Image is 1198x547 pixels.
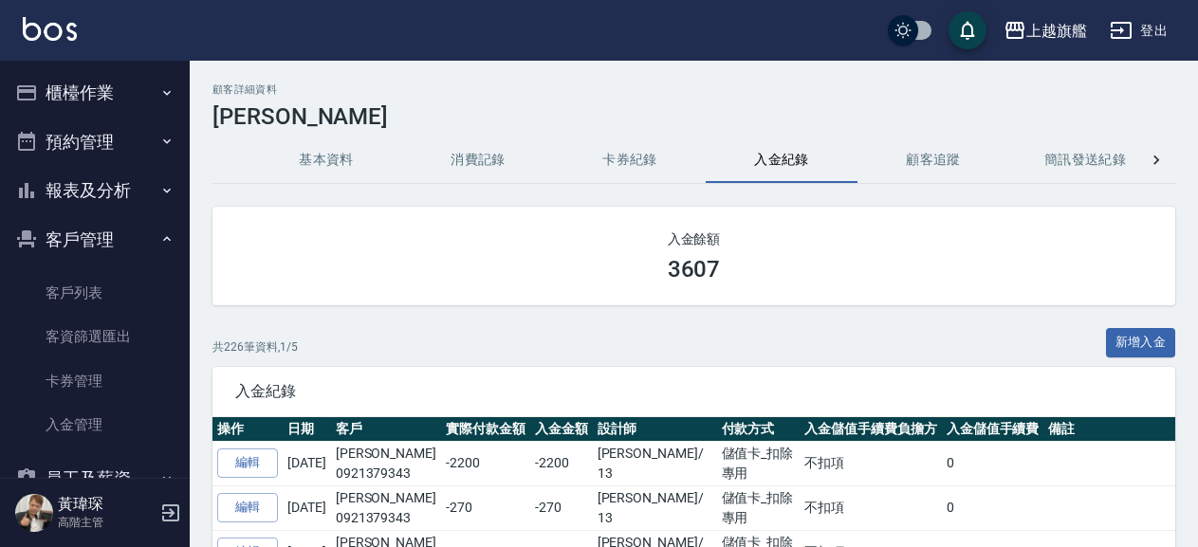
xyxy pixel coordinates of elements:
button: 基本資料 [250,137,402,183]
img: Logo [23,17,77,41]
button: 顧客追蹤 [857,137,1009,183]
td: 0 [942,485,1044,530]
p: 0921379343 [336,508,436,528]
td: 儲值卡_扣除專用 [717,485,801,530]
button: 卡券紀錄 [554,137,706,183]
th: 入金儲值手續費負擔方 [800,417,942,442]
th: 付款方式 [717,417,801,442]
td: -2200 [530,441,593,485]
td: -270 [530,485,593,530]
td: [PERSON_NAME] [331,441,441,485]
a: 編輯 [217,448,278,478]
button: 員工及薪資 [8,454,182,503]
button: 報表及分析 [8,166,182,215]
td: [PERSON_NAME] / 13 [593,485,717,530]
td: -2200 [441,441,530,485]
th: 入金金額 [530,417,593,442]
h2: 入金餘額 [235,229,1152,248]
td: -270 [441,485,530,530]
h2: 顧客詳細資料 [212,83,1175,96]
p: 0921379343 [336,464,436,483]
button: 上越旗艦 [996,11,1095,50]
td: [PERSON_NAME] [331,485,441,530]
h3: 3607 [668,256,721,283]
th: 備註 [1043,417,1175,442]
button: 預約管理 [8,118,182,167]
th: 設計師 [593,417,717,442]
p: 共 226 筆資料, 1 / 5 [212,338,298,356]
div: 上越旗艦 [1026,19,1087,43]
button: 客戶管理 [8,215,182,264]
td: 0 [942,441,1044,485]
a: 編輯 [217,493,278,522]
td: [PERSON_NAME] / 13 [593,441,717,485]
button: 入金紀錄 [706,137,857,183]
h5: 黃瑋琛 [58,495,155,514]
td: 不扣項 [800,485,942,530]
p: 高階主管 [58,514,155,531]
button: 消費記錄 [402,137,554,183]
a: 入金管理 [8,403,182,447]
button: 簡訊發送紀錄 [1009,137,1161,183]
img: Person [15,494,53,532]
button: 登出 [1102,13,1175,48]
button: 櫃檯作業 [8,68,182,118]
h3: [PERSON_NAME] [212,103,1175,130]
a: 客戶列表 [8,271,182,315]
a: 客資篩選匯出 [8,315,182,358]
td: 不扣項 [800,441,942,485]
td: [DATE] [283,485,331,530]
th: 操作 [212,417,283,442]
th: 入金儲值手續費 [942,417,1044,442]
a: 卡券管理 [8,359,182,403]
td: 儲值卡_扣除專用 [717,441,801,485]
th: 實際付款金額 [441,417,530,442]
button: 新增入金 [1106,328,1176,357]
th: 日期 [283,417,331,442]
td: [DATE] [283,441,331,485]
th: 客戶 [331,417,441,442]
button: save [949,11,986,49]
span: 入金紀錄 [235,382,1152,401]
